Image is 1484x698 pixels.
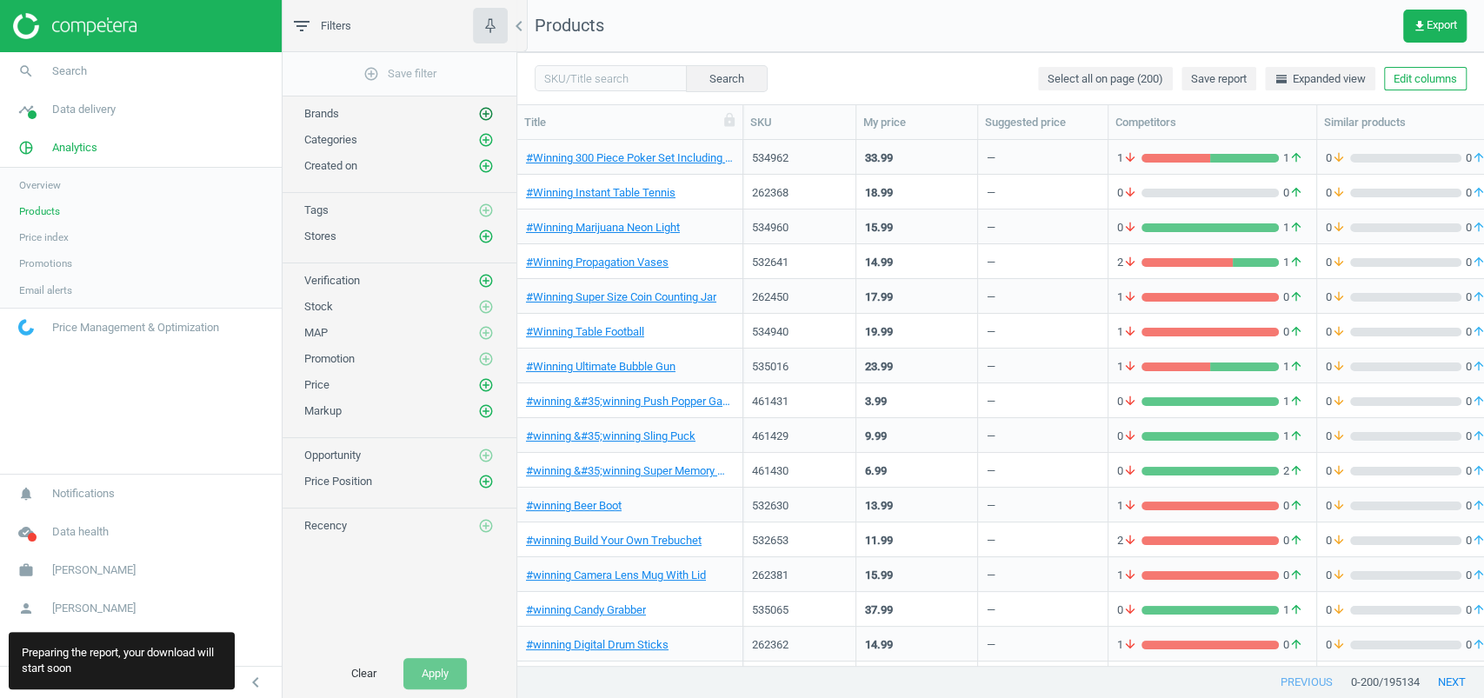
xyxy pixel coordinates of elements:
span: 0 - 200 [1351,675,1379,690]
span: Select all on page (200) [1048,71,1163,87]
a: #winning Digital Drum Sticks [526,637,669,653]
button: add_circle_outline [477,228,495,245]
button: add_circle_outline [477,447,495,464]
div: SKU [750,115,848,130]
span: 0 [1326,255,1350,270]
a: #winning &#35;winning Super Memory Match Game [526,463,734,479]
div: 11.99 [865,533,893,548]
span: 0 [1117,429,1141,444]
span: [PERSON_NAME] [52,601,136,616]
div: 6.99 [865,463,887,479]
button: Save report [1181,67,1256,91]
i: arrow_downward [1332,324,1346,340]
i: arrow_downward [1332,150,1346,166]
span: / 195134 [1379,675,1420,690]
div: 461431 [752,394,847,409]
i: add_circle_outline [478,474,494,489]
div: 532653 [752,533,847,548]
div: Title [524,115,735,130]
span: Filters [321,18,351,34]
span: 0 [1326,150,1350,166]
span: 0 [1326,568,1350,583]
i: chevron_left [509,16,529,37]
i: add_circle_outline [478,158,494,174]
span: Price index [19,230,69,244]
i: add_circle_outline [478,106,494,122]
span: Search [52,63,87,79]
i: arrow_downward [1332,463,1346,479]
button: add_circle_outline [477,350,495,368]
span: Verification [304,274,360,287]
div: — [987,324,995,346]
a: #Winning Ultimate Bubble Gun [526,359,675,375]
span: 0 [1326,429,1350,444]
i: headset_mic [10,630,43,663]
i: arrow_upward [1289,602,1303,618]
span: 0 [1279,324,1308,340]
span: 0 [1279,533,1308,548]
i: work [10,554,43,587]
span: Data delivery [52,102,116,117]
span: Expanded view [1274,71,1366,87]
i: arrow_downward [1332,394,1346,409]
i: arrow_upward [1289,463,1303,479]
a: #winning &#35;winning Push Popper Game [526,394,734,409]
i: arrow_downward [1123,394,1137,409]
a: #Winning Super Size Coin Counting Jar [526,289,716,305]
button: add_circle_outline [477,324,495,342]
div: grid [517,140,1484,666]
i: add_circle_outline [478,273,494,289]
i: arrow_downward [1123,463,1137,479]
span: 0 [1279,289,1308,305]
img: wGWNvw8QSZomAAAAABJRU5ErkJggg== [18,319,34,336]
span: Brands [304,107,339,120]
span: Categories [304,133,357,146]
i: add_circle_outline [478,351,494,367]
span: MAP [304,326,328,339]
i: add_circle_outline [478,203,494,218]
div: My price [863,115,970,130]
div: 534962 [752,150,847,166]
i: person [10,592,43,625]
div: 532630 [752,498,847,514]
button: add_circle_outline [477,402,495,420]
div: 262381 [752,568,847,583]
span: 1 [1117,324,1141,340]
i: filter_list [291,16,312,37]
i: notifications [10,477,43,510]
span: Analytics [52,140,97,156]
div: 532641 [752,255,847,270]
button: add_circle_outline [477,157,495,175]
span: 0 [1326,498,1350,514]
i: arrow_upward [1289,637,1303,653]
button: add_circle_outline [477,376,495,394]
span: 1 [1117,498,1141,514]
div: Suggested price [985,115,1101,130]
div: 9.99 [865,429,887,444]
i: arrow_upward [1289,185,1303,201]
i: arrow_downward [1123,602,1137,618]
div: 461430 [752,463,847,479]
div: 14.99 [865,255,893,270]
div: — [987,463,995,485]
div: 262450 [752,289,847,305]
span: 0 [1326,359,1350,375]
span: 0 [1117,185,1141,201]
button: Clear [333,658,395,689]
div: 17.99 [865,289,893,305]
a: #winning Build Your Own Trebuchet [526,533,702,548]
span: 1 [1117,637,1141,653]
button: Select all on page (200) [1038,67,1173,91]
i: arrow_upward [1289,324,1303,340]
button: add_circle_outline [477,517,495,535]
div: 534940 [752,324,847,340]
a: #Winning Table Football [526,324,644,340]
div: 15.99 [865,220,893,236]
div: 18.99 [865,185,893,201]
div: 461429 [752,429,847,444]
button: next [1420,667,1484,698]
span: Email alerts [19,283,72,297]
button: get_appExport [1403,10,1467,43]
i: arrow_upward [1289,533,1303,548]
span: 0 [1326,533,1350,548]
